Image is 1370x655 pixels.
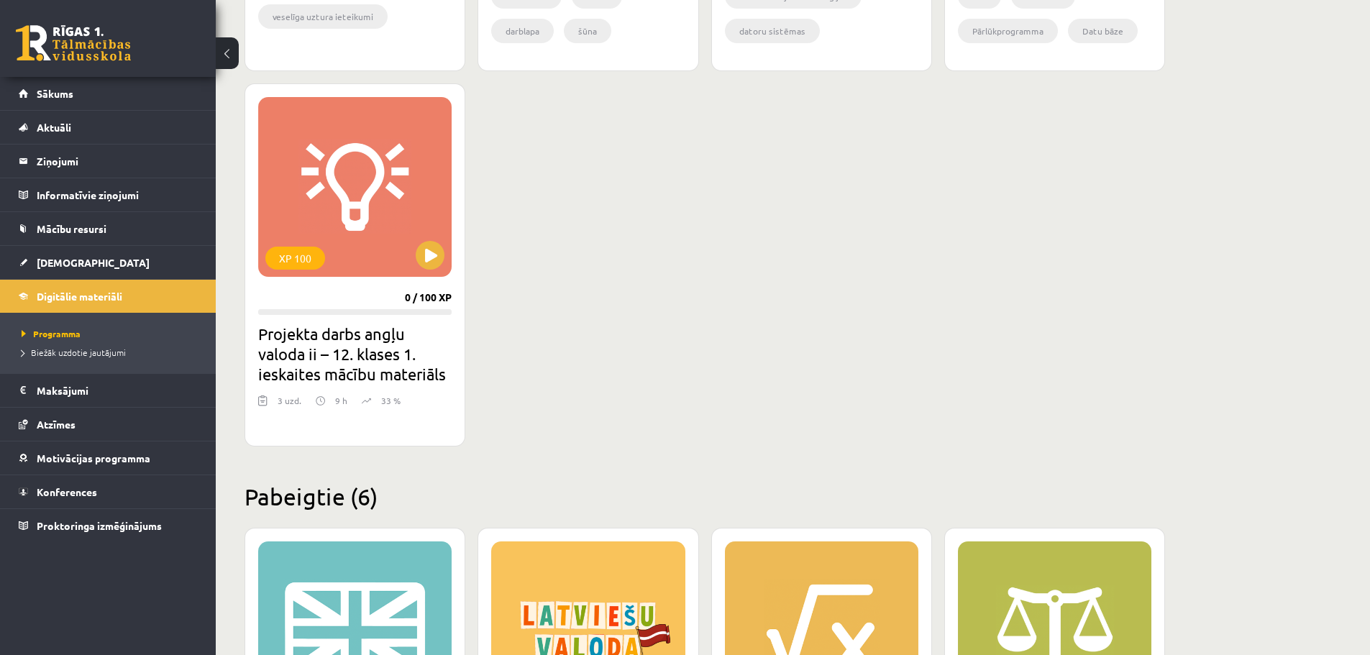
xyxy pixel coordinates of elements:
[19,178,198,211] a: Informatīvie ziņojumi
[278,394,301,416] div: 3 uzd.
[19,77,198,110] a: Sākums
[16,25,131,61] a: Rīgas 1. Tālmācības vidusskola
[265,247,325,270] div: XP 100
[37,452,150,464] span: Motivācijas programma
[37,485,97,498] span: Konferences
[37,87,73,100] span: Sākums
[22,347,126,358] span: Biežāk uzdotie jautājumi
[19,475,198,508] a: Konferences
[725,19,820,43] li: datoru sistēmas
[22,328,81,339] span: Programma
[19,212,198,245] a: Mācību resursi
[19,408,198,441] a: Atzīmes
[37,256,150,269] span: [DEMOGRAPHIC_DATA]
[37,519,162,532] span: Proktoringa izmēģinājums
[37,290,122,303] span: Digitālie materiāli
[258,4,388,29] li: veselīga uztura ieteikumi
[37,374,198,407] legend: Maksājumi
[19,374,198,407] a: Maksājumi
[37,178,198,211] legend: Informatīvie ziņojumi
[335,394,347,407] p: 9 h
[258,324,452,384] h2: Projekta darbs angļu valoda ii – 12. klases 1. ieskaites mācību materiāls
[19,111,198,144] a: Aktuāli
[381,394,401,407] p: 33 %
[19,145,198,178] a: Ziņojumi
[22,346,201,359] a: Biežāk uzdotie jautājumi
[19,509,198,542] a: Proktoringa izmēģinājums
[958,19,1058,43] li: Pārlūkprogramma
[19,246,198,279] a: [DEMOGRAPHIC_DATA]
[22,327,201,340] a: Programma
[37,418,76,431] span: Atzīmes
[37,145,198,178] legend: Ziņojumi
[1068,19,1138,43] li: Datu bāze
[564,19,611,43] li: šūna
[19,280,198,313] a: Digitālie materiāli
[491,19,554,43] li: darblapa
[37,121,71,134] span: Aktuāli
[37,222,106,235] span: Mācību resursi
[19,441,198,475] a: Motivācijas programma
[245,482,1165,510] h2: Pabeigtie (6)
